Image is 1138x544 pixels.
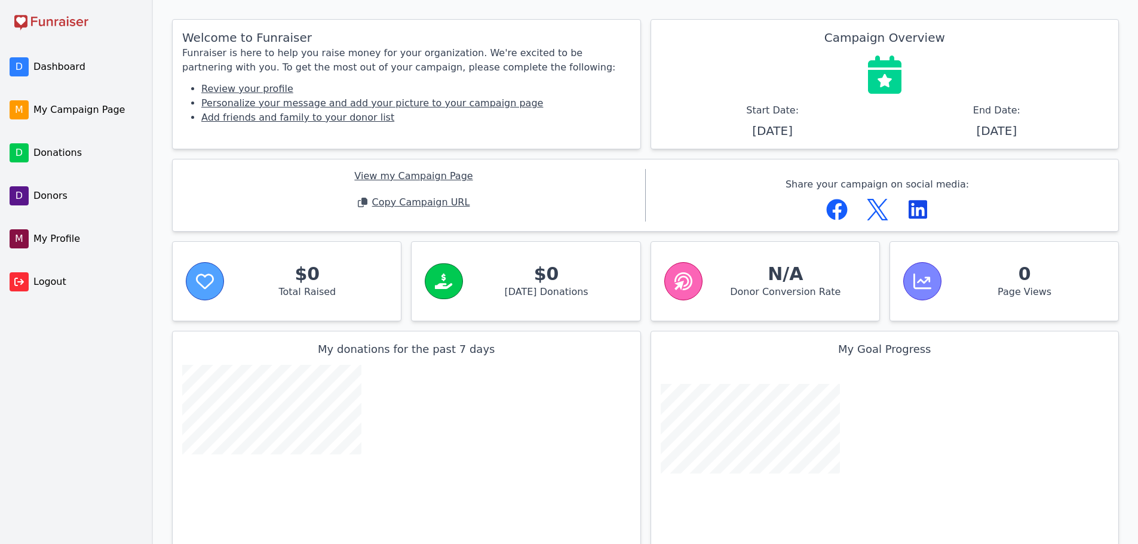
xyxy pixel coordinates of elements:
h2: Welcome to Funraiser [182,29,631,46]
a: Add friends and family to your donor list [201,112,394,123]
strong: $0 [474,263,619,285]
span: D [10,57,29,76]
h3: My donations for the past 7 days [182,341,631,358]
p: Funraiser is here to help you raise money for your organization. We're excited to be partnering w... [182,46,631,75]
span: [DATE] Donations [474,285,619,299]
button: Copy your Campaign URL to your clipboard. [351,188,477,217]
a: Facebook [826,199,848,220]
li: Start Date: [661,103,885,139]
p: Share your campaign on social media: [786,177,969,192]
span: Donations [33,146,140,160]
h2: Campaign Overview [824,29,945,46]
span: Dashboard [33,60,140,74]
span: My Profile [33,232,140,246]
span: My Campaign Page [33,103,140,117]
img: Funraiser logo [14,14,88,31]
li: End Date: [885,103,1109,139]
h3: My Goal Progress [661,341,1109,358]
span: M [10,229,29,248]
a: Personalize your message and add your picture to your campaign page [201,97,543,109]
a: View my Campaign Page [354,169,473,183]
span: Page Views [952,285,1097,299]
span: [DATE] [661,122,885,139]
strong: $0 [235,263,379,285]
span: Donors [33,189,140,203]
span: Copy Campaign URL [372,195,470,210]
span: D [10,143,29,162]
span: M [10,100,29,119]
strong: 0 [952,263,1097,285]
a: Review your profile [201,83,293,94]
a: Linked In [907,199,929,220]
strong: N/A [713,263,858,285]
span: Linked In [909,199,928,220]
span: Donor Conversion Rate [713,285,858,299]
span: [DATE] [885,122,1109,139]
span: Logout [33,275,142,289]
span: Total Raised [235,285,379,299]
a: X [867,199,888,220]
span: D [10,186,29,205]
